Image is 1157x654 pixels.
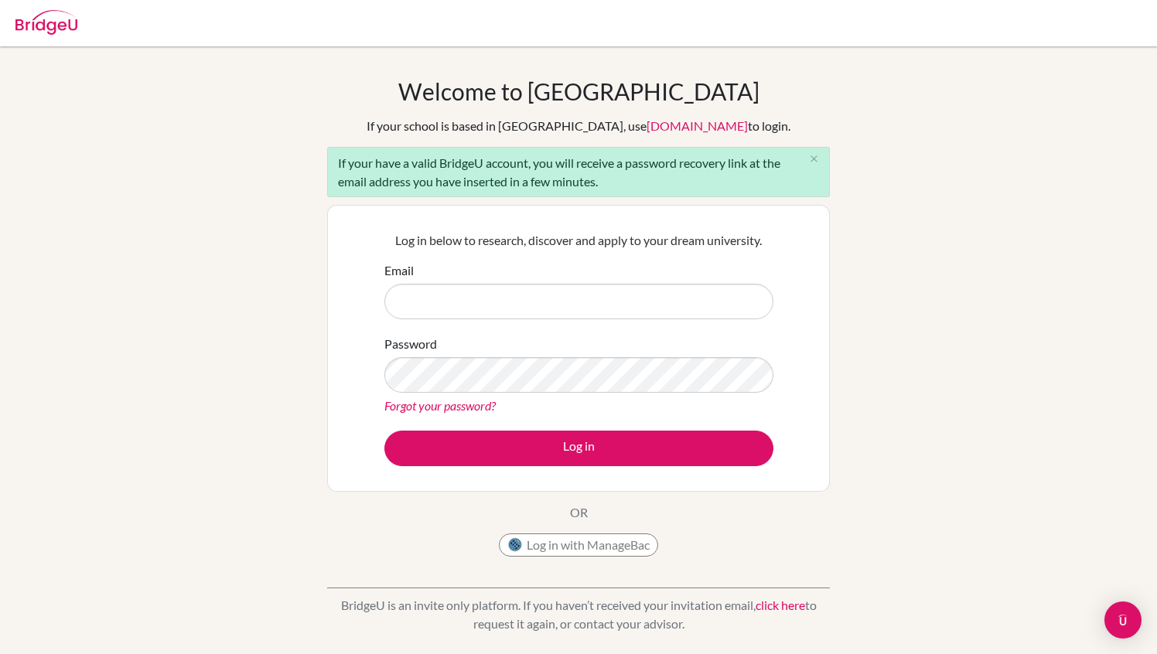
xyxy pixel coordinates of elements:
[384,335,437,353] label: Password
[384,398,496,413] a: Forgot your password?
[647,118,748,133] a: [DOMAIN_NAME]
[398,77,759,105] h1: Welcome to [GEOGRAPHIC_DATA]
[1104,601,1142,639] div: Open Intercom Messenger
[15,10,77,35] img: Bridge-U
[499,533,658,557] button: Log in with ManageBac
[327,147,830,197] div: If your have a valid BridgeU account, you will receive a password recovery link at the email addr...
[384,431,773,466] button: Log in
[384,261,414,280] label: Email
[384,231,773,250] p: Log in below to research, discover and apply to your dream university.
[808,153,820,165] i: close
[570,503,588,522] p: OR
[798,148,829,171] button: Close
[367,117,790,135] div: If your school is based in [GEOGRAPHIC_DATA], use to login.
[327,596,830,633] p: BridgeU is an invite only platform. If you haven’t received your invitation email, to request it ...
[756,598,805,612] a: click here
